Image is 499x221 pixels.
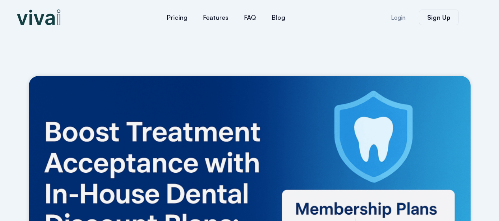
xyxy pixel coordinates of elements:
[236,8,264,27] a: FAQ
[159,8,195,27] a: Pricing
[195,8,236,27] a: Features
[427,14,450,21] span: Sign Up
[381,10,415,25] a: Login
[112,8,340,27] nav: Menu
[264,8,293,27] a: Blog
[419,9,459,25] a: Sign Up
[391,15,406,21] span: Login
